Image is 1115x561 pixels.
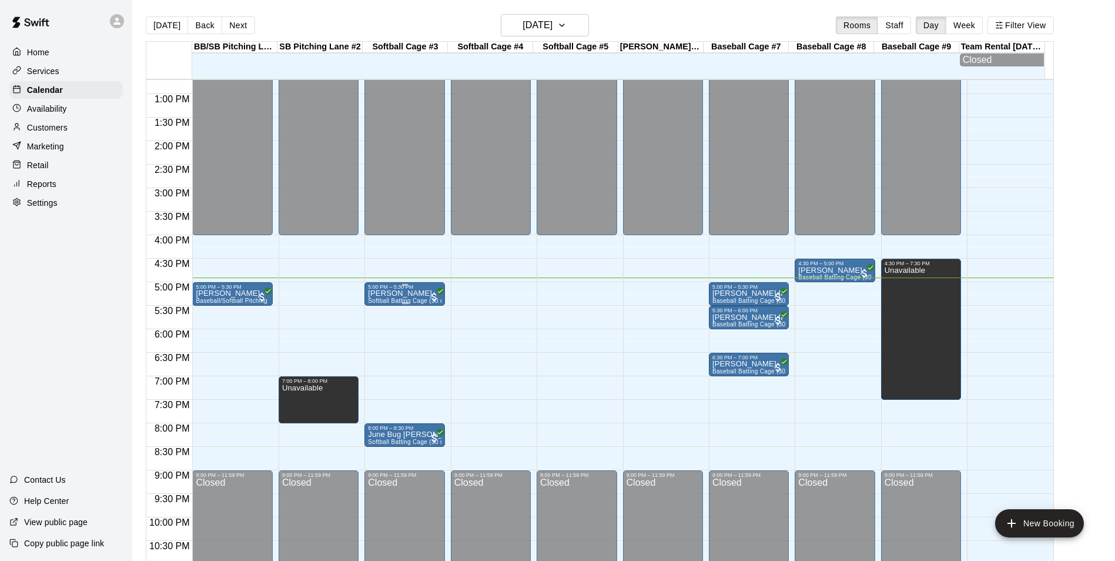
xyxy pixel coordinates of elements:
div: 6:30 PM – 7:00 PM: Baseball Batting Cage (30 min) [709,353,789,376]
button: [DATE] [146,16,188,34]
span: 4:30 PM [152,259,193,269]
span: All customers have paid [772,362,784,373]
div: [PERSON_NAME] #6 [618,42,704,53]
a: Availability [9,100,123,118]
button: Filter View [987,16,1053,34]
span: 8:30 PM [152,447,193,457]
span: 2:30 PM [152,165,193,175]
span: 4:00 PM [152,235,193,245]
span: 3:30 PM [152,212,193,222]
div: Softball Cage #3 [363,42,448,53]
span: 10:00 PM [146,517,192,527]
div: 4:30 PM – 7:30 PM [885,261,957,266]
span: 6:30 PM [152,353,193,363]
p: Reports [27,178,56,190]
a: Customers [9,119,123,136]
button: Next [222,16,255,34]
div: Closed [963,55,1041,65]
div: Baseball Cage #9 [874,42,959,53]
a: Retail [9,156,123,174]
div: 9:00 PM – 11:59 PM [454,472,527,478]
div: Softball Cage #4 [448,42,533,53]
span: 5:30 PM [152,306,193,316]
span: All customers have paid [772,291,784,303]
div: Team Rental [DATE] Special (2 Hours) [959,42,1044,53]
div: BB/SB Pitching Lane #1 [192,42,277,53]
span: 7:00 PM [152,376,193,386]
div: 7:00 PM – 8:00 PM [282,378,355,384]
span: 7:30 PM [152,400,193,410]
div: 9:00 PM – 11:59 PM [282,472,355,478]
p: Help Center [24,495,69,507]
a: Reports [9,175,123,193]
div: 5:30 PM – 6:00 PM: Jackson Snyder [709,306,789,329]
span: Softball Batting Cage (30 min) [368,298,452,304]
button: Rooms [836,16,878,34]
p: Retail [27,159,49,171]
span: 3:00 PM [152,188,193,198]
div: 5:00 PM – 5:30 PM: Jackson Snyder [709,282,789,306]
span: Baseball/Softball Pitching Lane W/Radar (30 min) [196,298,334,304]
div: 5:00 PM – 5:30 PM [712,284,785,290]
span: All customers have paid [256,291,268,303]
span: 9:30 PM [152,494,193,504]
span: 8:00 PM [152,423,193,433]
span: 6:00 PM [152,329,193,339]
p: Settings [27,197,58,209]
span: Baseball Batting Cage (30 min) [798,274,885,280]
div: 9:00 PM – 11:59 PM [627,472,699,478]
span: Softball Batting Cage (30 min) [368,439,452,445]
div: 6:30 PM – 7:00 PM [712,355,785,360]
p: View public page [24,516,88,528]
button: Back [187,16,222,34]
a: Marketing [9,138,123,155]
p: Copy public page link [24,537,104,549]
div: 4:30 PM – 7:30 PM: Unavailable [881,259,961,400]
button: Staff [878,16,911,34]
div: 9:00 PM – 11:59 PM [368,472,441,478]
div: Softball Cage #5 [533,42,618,53]
div: 9:00 PM – 11:59 PM [885,472,957,478]
div: 9:00 PM – 11:59 PM [540,472,613,478]
div: SB Pitching Lane #2 [277,42,363,53]
div: 9:00 PM – 11:59 PM [196,472,269,478]
div: 5:00 PM – 5:30 PM: Jason Coffee [192,282,272,306]
p: Contact Us [24,474,66,486]
a: Home [9,44,123,61]
div: 4:30 PM – 5:00 PM [798,261,871,266]
p: Marketing [27,141,64,152]
span: All customers have paid [428,291,440,303]
a: Settings [9,194,123,212]
span: 5:00 PM [152,282,193,292]
div: 7:00 PM – 8:00 PM: Unavailable [279,376,359,423]
span: Baseball Batting Cage (30 min) [712,298,799,304]
p: Availability [27,103,67,115]
p: Services [27,65,59,77]
span: 2:00 PM [152,141,193,151]
div: 4:30 PM – 5:00 PM: Jase Satterfield [795,259,875,282]
p: Home [27,46,49,58]
span: 10:30 PM [146,541,192,551]
a: Calendar [9,81,123,99]
h6: [DATE] [523,17,553,34]
div: 5:00 PM – 5:30 PM [196,284,269,290]
button: add [995,509,1084,537]
div: 9:00 PM – 11:59 PM [712,472,785,478]
div: 8:00 PM – 8:30 PM: June Bug Burnham [364,423,444,447]
button: Week [946,16,983,34]
div: 9:00 PM – 11:59 PM [798,472,871,478]
a: Services [9,62,123,80]
span: Baseball Batting Cage (30 min) [712,368,799,375]
span: 1:00 PM [152,94,193,104]
span: Baseball Batting Cage (30 min) [712,321,799,328]
button: [DATE] [501,14,589,36]
span: All customers have paid [859,268,870,279]
div: Baseball Cage #7 [704,42,789,53]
